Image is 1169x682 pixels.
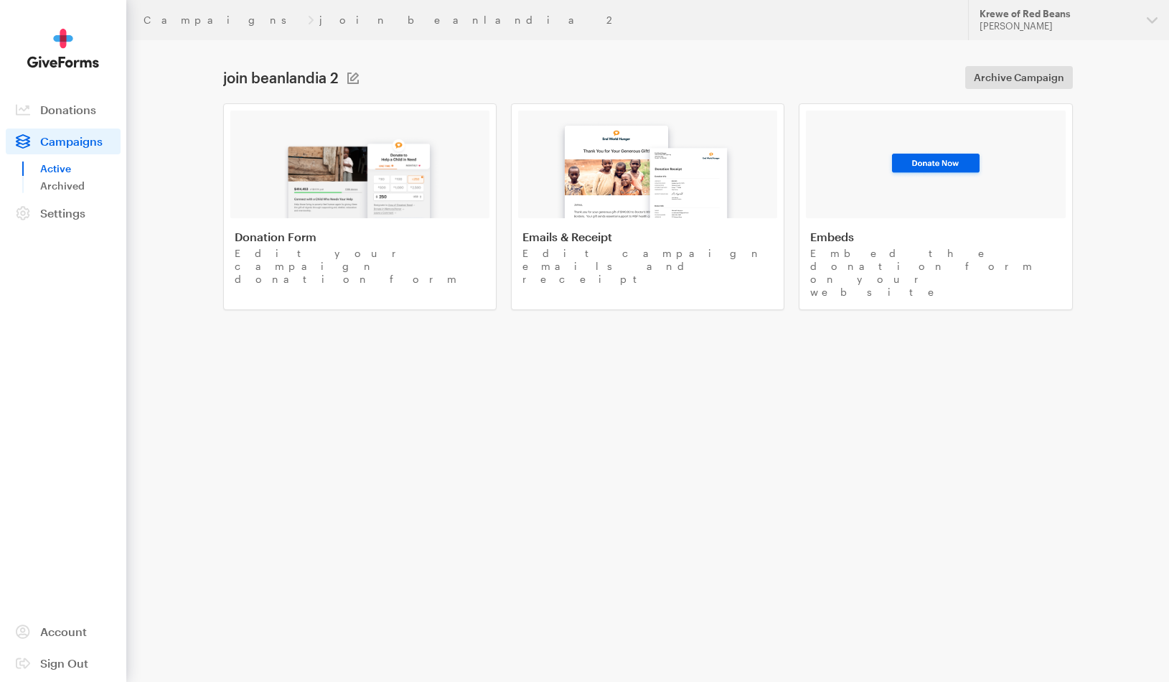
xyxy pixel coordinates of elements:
[810,247,1061,299] p: Embed the donation form on your website
[319,14,616,26] a: join beanlandia 2
[223,69,339,86] h1: join beanlandia 2
[40,160,121,177] a: Active
[974,69,1064,86] span: Archive Campaign
[223,103,497,310] a: Donation Form Edit your campaign donation form
[40,177,121,195] a: Archived
[799,103,1072,310] a: Embeds Embed the donation form on your website
[511,103,784,310] a: Emails & Receipt Edit campaign emails and receipt
[40,206,85,220] span: Settings
[144,14,302,26] a: Campaigns
[522,247,773,286] p: Edit campaign emails and receipt
[27,29,99,68] img: GiveForms
[522,230,773,244] h4: Emails & Receipt
[6,200,121,226] a: Settings
[810,230,1061,244] h4: Embeds
[965,66,1073,89] a: Archive Campaign
[887,150,985,179] img: image-3-93ee28eb8bf338fe015091468080e1db9f51356d23dce784fdc61914b1599f14.png
[235,230,485,244] h4: Donation Form
[40,103,96,116] span: Donations
[6,129,121,154] a: Campaigns
[235,247,485,286] p: Edit your campaign donation form
[40,134,103,148] span: Campaigns
[980,20,1135,32] div: [PERSON_NAME]
[980,8,1135,20] div: Krewe of Red Beans
[276,126,443,218] img: image-1-0e7e33c2fa879c29fc43b57e5885c2c5006ac2607a1de4641c4880897d5e5c7f.png
[550,112,744,218] img: image-2-08a39f98273254a5d313507113ca8761204b64a72fdaab3e68b0fc5d6b16bc50.png
[6,97,121,123] a: Donations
